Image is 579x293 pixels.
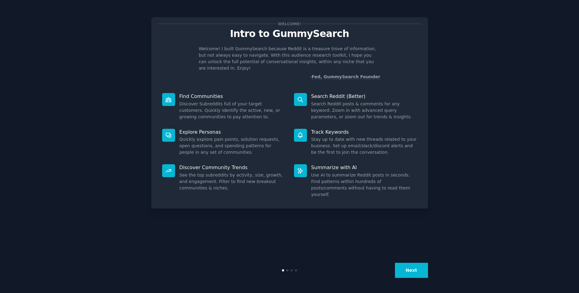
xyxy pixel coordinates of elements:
p: Search Reddit (Better) [311,93,417,100]
button: Next [395,263,428,278]
p: Explore Personas [179,129,285,135]
p: Welcome! I built GummySearch because Reddit is a treasure trove of information, but not always ea... [199,46,380,71]
p: Track Keywords [311,129,417,135]
div: - [310,74,380,80]
span: Welcome! [277,21,302,27]
p: Find Communities [179,93,285,100]
dd: Quickly explore pain points, solution requests, open questions, and spending patterns for people ... [179,136,285,156]
dd: Use AI to summarize Reddit posts in seconds. Find patterns within hundreds of posts/comments with... [311,172,417,198]
dd: Stay up to date with new threads related to your business. Set up email/slack/discord alerts and ... [311,136,417,156]
p: Intro to GummySearch [158,28,422,39]
dd: See the top subreddits by activity, size, growth, and engagement. Filter to find new breakout com... [179,172,285,191]
p: Discover Community Trends [179,164,285,171]
a: Fed, GummySearch Founder [312,74,380,79]
dd: Discover Subreddits full of your target customers. Quickly identify the active, new, or growing c... [179,101,285,120]
p: Summarize with AI [311,164,417,171]
dd: Search Reddit posts & comments for any keyword. Zoom in with advanced query parameters, or zoom o... [311,101,417,120]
